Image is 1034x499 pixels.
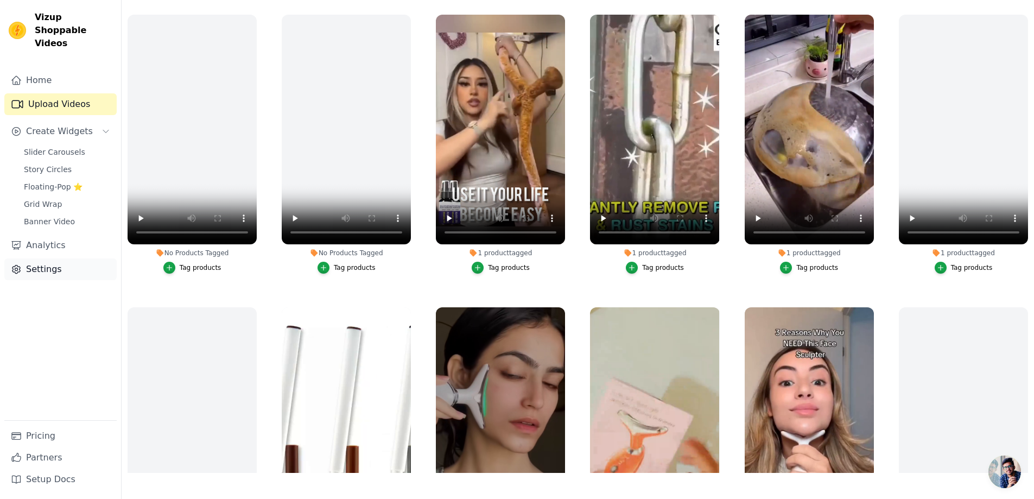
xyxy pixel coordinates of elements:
[24,164,72,175] span: Story Circles
[24,216,75,227] span: Banner Video
[4,258,117,280] a: Settings
[935,262,993,274] button: Tag products
[334,263,376,272] div: Tag products
[796,263,838,272] div: Tag products
[4,469,117,490] a: Setup Docs
[17,162,117,177] a: Story Circles
[4,447,117,469] a: Partners
[24,147,85,157] span: Slider Carousels
[899,249,1028,257] div: 1 product tagged
[17,179,117,194] a: Floating-Pop ⭐
[626,262,684,274] button: Tag products
[17,197,117,212] a: Grid Wrap
[4,121,117,142] button: Create Widgets
[24,181,83,192] span: Floating-Pop ⭐
[472,262,530,274] button: Tag products
[128,249,257,257] div: No Products Tagged
[17,144,117,160] a: Slider Carousels
[642,263,684,272] div: Tag products
[24,199,62,210] span: Grid Wrap
[4,235,117,256] a: Analytics
[163,262,221,274] button: Tag products
[780,262,838,274] button: Tag products
[488,263,530,272] div: Tag products
[318,262,376,274] button: Tag products
[745,249,874,257] div: 1 product tagged
[4,425,117,447] a: Pricing
[9,22,26,39] img: Vizup
[180,263,221,272] div: Tag products
[988,456,1021,488] div: Open chat
[436,249,565,257] div: 1 product tagged
[26,125,93,138] span: Create Widgets
[17,214,117,229] a: Banner Video
[951,263,993,272] div: Tag products
[4,93,117,115] a: Upload Videos
[35,11,112,50] span: Vizup Shoppable Videos
[4,70,117,91] a: Home
[282,249,411,257] div: No Products Tagged
[590,249,719,257] div: 1 product tagged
